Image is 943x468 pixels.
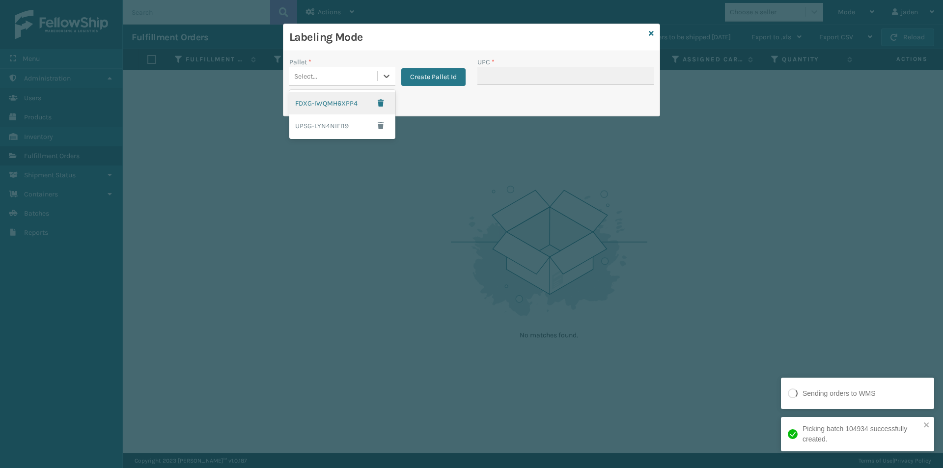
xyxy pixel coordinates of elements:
label: Pallet [289,57,311,67]
button: close [923,421,930,430]
button: Create Pallet Id [401,68,466,86]
div: FDXG-IWQMH6XPP4 [289,92,395,114]
h3: Labeling Mode [289,30,645,45]
div: Select... [294,71,317,82]
div: Picking batch 104934 successfully created. [803,424,920,444]
div: Sending orders to WMS [803,388,876,399]
label: UPC [477,57,495,67]
div: UPSG-LYN4NIFI19 [289,114,395,137]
